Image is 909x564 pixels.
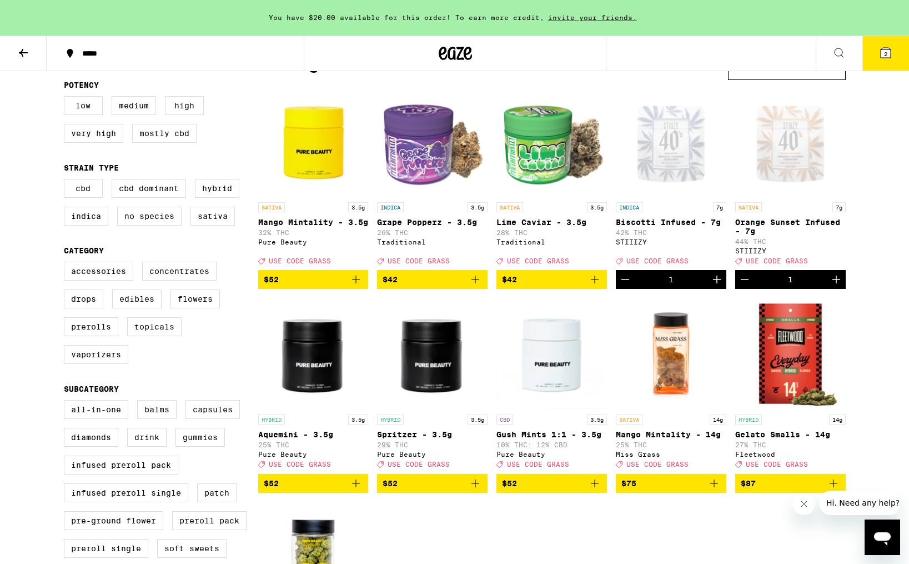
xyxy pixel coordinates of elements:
[616,474,726,493] button: Add to bag
[616,441,726,448] p: 25% THC
[820,491,900,515] iframe: Message from company
[388,257,450,264] span: USE CODE GRASS
[112,179,186,198] label: CBD Dominant
[468,202,488,212] p: 3.5g
[626,461,689,468] span: USE CODE GRASS
[377,86,488,197] img: Traditional - Grape Popperz - 3.5g
[496,86,607,197] img: Traditional - Lime Caviar - 3.5g
[862,36,909,71] button: 2
[258,238,369,246] div: Pure Beauty
[496,474,607,493] button: Add to bag
[64,262,133,281] label: Accessories
[616,270,635,289] button: Decrement
[735,451,846,458] div: Fleetwood
[707,270,726,289] button: Increment
[616,229,726,236] p: 42% THC
[64,124,123,143] label: Very High
[713,202,726,212] p: 7g
[587,415,607,425] p: 3.5g
[64,385,119,393] legend: Subcategory
[496,202,523,212] p: SATIVA
[621,479,636,488] span: $75
[172,511,247,530] label: Preroll Pack
[626,257,689,264] span: USE CODE GRASS
[258,441,369,448] p: 25% THC
[377,415,404,425] p: HYBRID
[175,428,225,447] label: Gummies
[832,202,846,212] p: 7g
[269,461,331,468] span: USE CODE GRASS
[616,298,726,473] a: Open page for Mango Mintality - 14g from Miss Grass
[264,275,279,284] span: $52
[377,218,488,227] p: Grape Popperz - 3.5g
[616,415,642,425] p: SATIVA
[741,479,756,488] span: $87
[377,238,488,246] div: Traditional
[258,415,285,425] p: HYBRID
[669,275,674,284] div: 1
[496,229,607,236] p: 28% THC
[377,474,488,493] button: Add to bag
[170,290,220,308] label: Flowers
[264,479,279,488] span: $52
[132,124,197,143] label: Mostly CBD
[496,298,607,409] img: Pure Beauty - Gush Mints 1:1 - 3.5g
[127,317,182,336] label: Topicals
[258,451,369,458] div: Pure Beauty
[142,262,217,281] label: Concentrates
[377,86,488,270] a: Open page for Grape Popperz - 3.5g from Traditional
[377,202,404,212] p: INDICA
[197,483,237,502] label: Patch
[269,257,331,264] span: USE CODE GRASS
[258,270,369,289] button: Add to bag
[64,317,118,336] label: Prerolls
[383,479,398,488] span: $52
[258,218,369,227] p: Mango Mintality - 3.5g
[746,461,808,468] span: USE CODE GRASS
[502,275,517,284] span: $42
[496,238,607,246] div: Traditional
[496,430,607,439] p: Gush Mints 1:1 - 3.5g
[258,202,285,212] p: SATIVA
[735,238,846,245] p: 44% THC
[348,202,368,212] p: 3.5g
[735,86,846,270] a: Open page for Orange Sunset Infused - 7g from STIIIZY
[496,270,607,289] button: Add to bag
[735,474,846,493] button: Add to bag
[377,229,488,236] p: 26% THC
[127,428,167,447] label: Drink
[195,179,239,198] label: Hybrid
[165,96,204,115] label: High
[793,493,815,515] iframe: Close message
[735,298,846,473] a: Open page for Gelato Smalls - 14g from Fleetwood
[64,345,128,364] label: Vaporizers
[496,415,513,425] p: CBD
[735,270,754,289] button: Decrement
[64,539,148,558] label: Preroll Single
[827,270,846,289] button: Increment
[587,202,607,212] p: 3.5g
[64,511,163,530] label: Pre-ground Flower
[616,430,726,439] p: Mango Mintality - 14g
[157,539,227,558] label: Soft Sweets
[735,441,846,448] p: 27% THC
[112,96,156,115] label: Medium
[865,520,900,555] iframe: Button to launch messaging window
[377,451,488,458] div: Pure Beauty
[507,257,569,264] span: USE CODE GRASS
[496,218,607,227] p: Lime Caviar - 3.5g
[190,207,235,226] label: Sativa
[616,238,726,246] div: STIIIZY
[64,483,188,502] label: Infused Preroll Single
[388,461,450,468] span: USE CODE GRASS
[269,14,544,21] span: You have $20.00 available for this order! To earn more credit,
[496,298,607,473] a: Open page for Gush Mints 1:1 - 3.5g from Pure Beauty
[377,441,488,448] p: 29% THC
[735,430,846,439] p: Gelato Smalls - 14g
[64,179,103,198] label: CBD
[735,247,846,254] div: STIIIZY
[735,298,846,409] img: Fleetwood - Gelato Smalls - 14g
[616,298,726,409] img: Miss Grass - Mango Mintality - 14g
[348,415,368,425] p: 3.5g
[185,400,240,419] label: Capsules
